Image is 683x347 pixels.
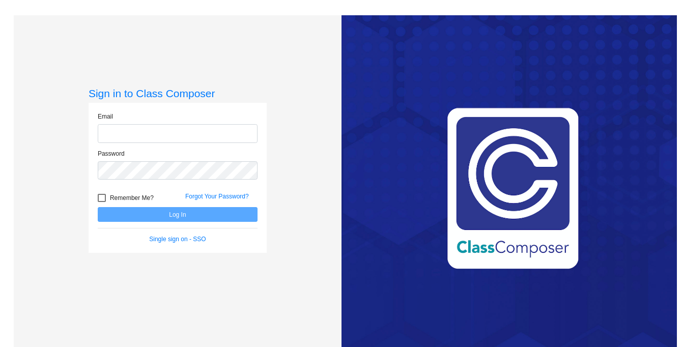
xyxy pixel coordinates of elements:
[98,149,125,158] label: Password
[98,112,113,121] label: Email
[89,87,267,100] h3: Sign in to Class Composer
[110,192,154,204] span: Remember Me?
[149,236,206,243] a: Single sign on - SSO
[98,207,258,222] button: Log In
[185,193,249,200] a: Forgot Your Password?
